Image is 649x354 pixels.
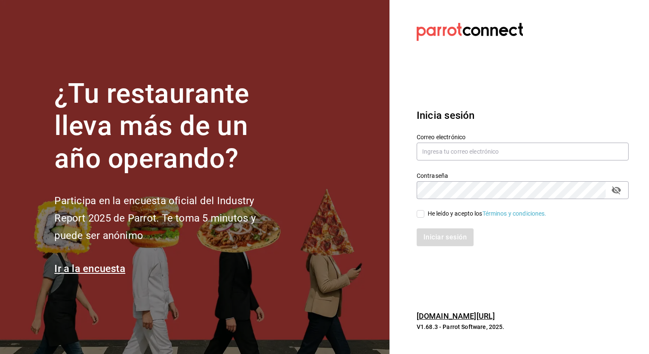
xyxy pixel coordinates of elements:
a: [DOMAIN_NAME][URL] [417,312,495,320]
h2: Participa en la encuesta oficial del Industry Report 2025 de Parrot. Te toma 5 minutos y puede se... [54,192,284,244]
label: Correo electrónico [417,134,629,140]
h1: ¿Tu restaurante lleva más de un año operando? [54,78,284,175]
a: Términos y condiciones. [483,210,547,217]
input: Ingresa tu correo electrónico [417,143,629,160]
h3: Inicia sesión [417,108,629,123]
div: He leído y acepto los [428,209,547,218]
label: Contraseña [417,172,629,178]
button: passwordField [609,183,624,197]
a: Ir a la encuesta [54,263,125,275]
p: V1.68.3 - Parrot Software, 2025. [417,323,629,331]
